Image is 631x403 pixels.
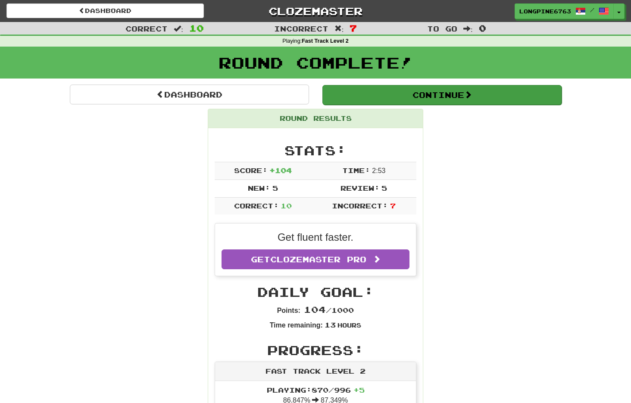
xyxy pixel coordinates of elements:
h2: Stats: [215,143,416,157]
h1: Round Complete! [3,54,628,71]
span: Incorrect [274,24,328,33]
span: Correct: [234,201,279,210]
span: Playing: 870 / 996 [267,386,365,394]
span: + 104 [269,166,292,174]
span: Time: [342,166,370,174]
a: Clozemaster [217,3,414,19]
span: LongPine6763 [519,7,571,15]
button: Continue [322,85,562,105]
h2: Daily Goal: [215,285,416,299]
span: : [174,25,183,32]
p: Get fluent faster. [222,230,409,245]
span: 0 [479,23,486,33]
div: Fast Track Level 2 [215,362,416,381]
span: 10 [281,201,292,210]
small: Hours [337,321,361,329]
strong: Points: [277,307,300,314]
span: 13 [325,321,336,329]
span: Incorrect: [332,201,388,210]
span: 7 [390,201,396,210]
span: : [334,25,344,32]
span: : [463,25,473,32]
span: 7 [350,23,357,33]
span: 5 [381,184,387,192]
div: Round Results [208,109,423,128]
span: 104 [304,304,326,315]
strong: Fast Track Level 2 [302,38,349,44]
span: 2 : 53 [372,167,385,174]
span: 5 [272,184,278,192]
span: + 5 [353,386,365,394]
span: To go [427,24,457,33]
span: / 1000 [304,306,354,314]
span: Correct [125,24,168,33]
strong: Time remaining: [270,321,323,329]
span: 10 [189,23,204,33]
a: LongPine6763 / [515,3,614,19]
span: Score: [234,166,268,174]
h2: Progress: [215,343,416,357]
a: GetClozemaster Pro [222,249,409,269]
a: Dashboard [6,3,204,18]
a: Dashboard [70,85,309,104]
span: / [590,7,594,13]
span: Review: [340,184,380,192]
span: New: [248,184,270,192]
span: Clozemaster Pro [270,255,366,264]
